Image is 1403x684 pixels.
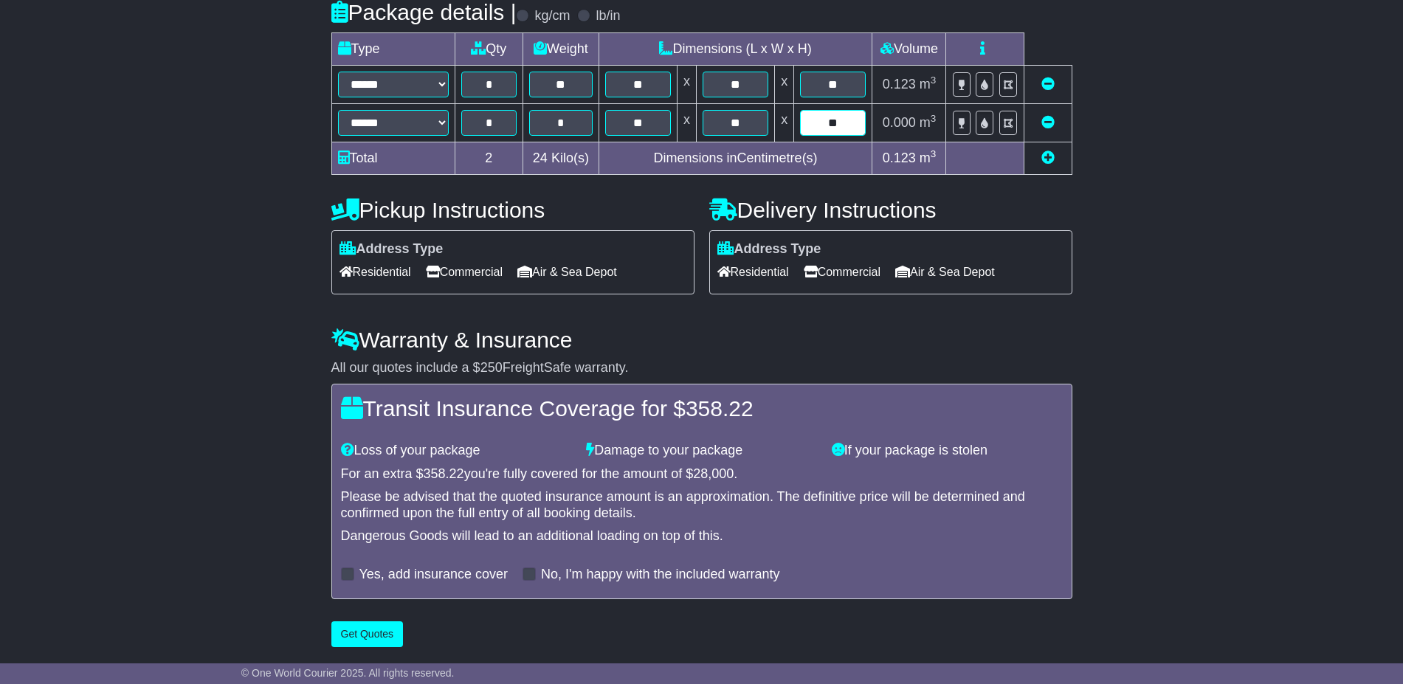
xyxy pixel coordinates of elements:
[426,260,503,283] span: Commercial
[339,260,411,283] span: Residential
[709,198,1072,222] h4: Delivery Instructions
[717,260,789,283] span: Residential
[331,360,1072,376] div: All our quotes include a $ FreightSafe warranty.
[331,621,404,647] button: Get Quotes
[359,567,508,583] label: Yes, add insurance cover
[824,443,1070,459] div: If your package is stolen
[523,32,599,65] td: Weight
[931,75,937,86] sup: 3
[920,151,937,165] span: m
[455,32,523,65] td: Qty
[331,142,455,174] td: Total
[1041,115,1055,130] a: Remove this item
[341,396,1063,421] h4: Transit Insurance Coverage for $
[480,360,503,375] span: 250
[895,260,995,283] span: Air & Sea Depot
[241,667,455,679] span: © One World Courier 2025. All rights reserved.
[517,260,617,283] span: Air & Sea Depot
[596,8,620,24] label: lb/in
[693,466,734,481] span: 28,000
[677,103,696,142] td: x
[523,142,599,174] td: Kilo(s)
[331,328,1072,352] h4: Warranty & Insurance
[1041,151,1055,165] a: Add new item
[931,148,937,159] sup: 3
[424,466,464,481] span: 358.22
[717,241,821,258] label: Address Type
[920,77,937,91] span: m
[334,443,579,459] div: Loss of your package
[533,151,548,165] span: 24
[599,142,872,174] td: Dimensions in Centimetre(s)
[339,241,444,258] label: Address Type
[541,567,780,583] label: No, I'm happy with the included warranty
[686,396,754,421] span: 358.22
[775,65,794,103] td: x
[599,32,872,65] td: Dimensions (L x W x H)
[534,8,570,24] label: kg/cm
[341,489,1063,521] div: Please be advised that the quoted insurance amount is an approximation. The definitive price will...
[677,65,696,103] td: x
[579,443,824,459] div: Damage to your package
[1041,77,1055,91] a: Remove this item
[775,103,794,142] td: x
[920,115,937,130] span: m
[331,198,694,222] h4: Pickup Instructions
[804,260,880,283] span: Commercial
[331,32,455,65] td: Type
[341,466,1063,483] div: For an extra $ you're fully covered for the amount of $ .
[455,142,523,174] td: 2
[883,77,916,91] span: 0.123
[872,32,946,65] td: Volume
[883,115,916,130] span: 0.000
[931,113,937,124] sup: 3
[341,528,1063,545] div: Dangerous Goods will lead to an additional loading on top of this.
[883,151,916,165] span: 0.123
